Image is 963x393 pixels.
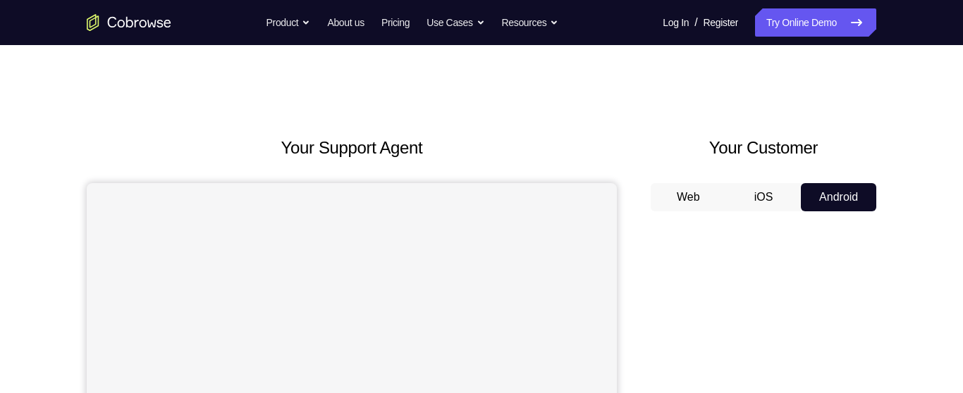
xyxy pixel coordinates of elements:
a: About us [327,8,364,37]
button: Use Cases [427,8,484,37]
a: Pricing [381,8,410,37]
button: Product [266,8,311,37]
h2: Your Support Agent [87,135,617,161]
h2: Your Customer [651,135,876,161]
a: Log In [663,8,689,37]
a: Go to the home page [87,14,171,31]
button: Android [801,183,876,211]
a: Try Online Demo [755,8,876,37]
button: Resources [502,8,559,37]
button: Web [651,183,726,211]
span: / [694,14,697,31]
button: iOS [726,183,802,211]
a: Register [704,8,738,37]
